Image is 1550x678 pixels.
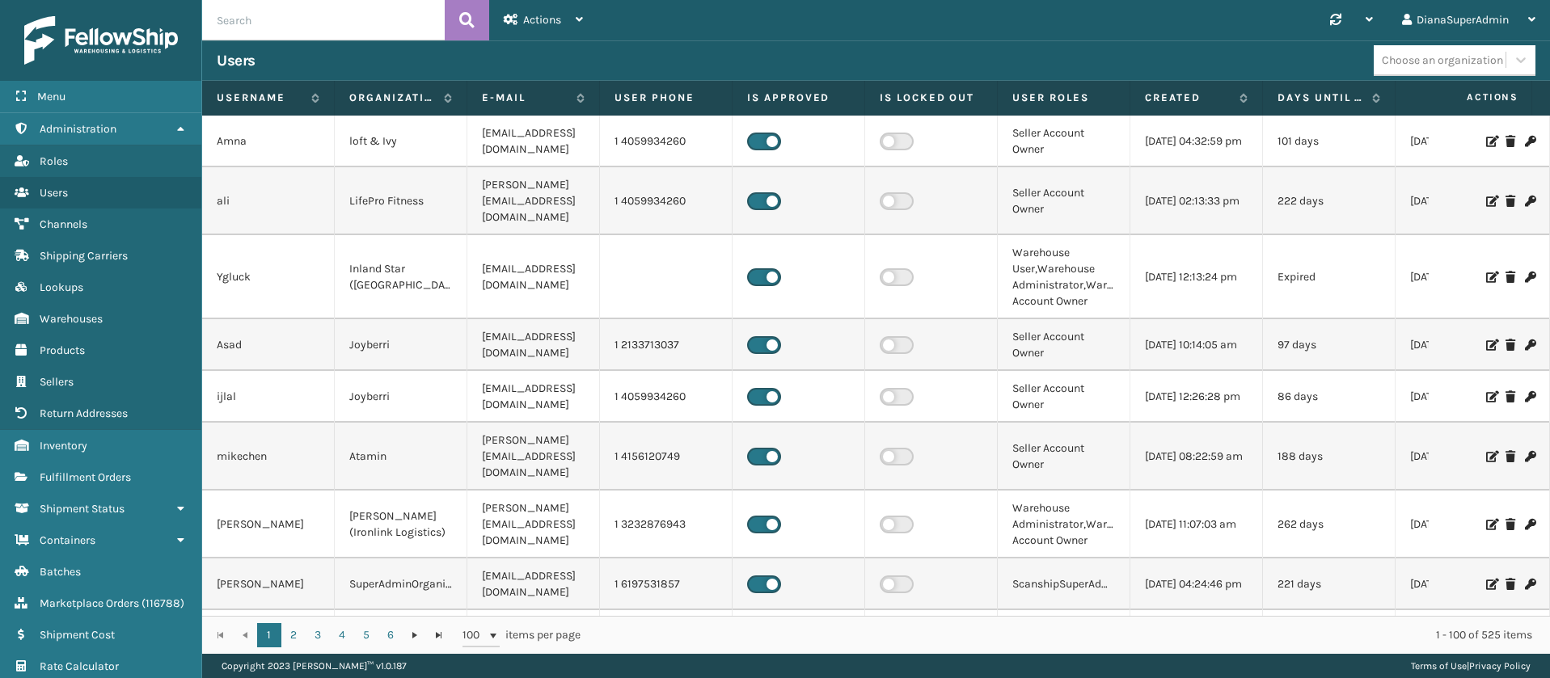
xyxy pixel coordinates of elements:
td: Ygluck [202,235,335,319]
i: Change Password [1525,196,1535,207]
a: Go to the next page [403,623,427,647]
td: smiller [202,610,335,662]
i: Delete [1506,136,1515,147]
i: Change Password [1525,579,1535,590]
i: Delete [1506,339,1515,351]
td: 1 2133713037 [600,319,733,371]
i: Change Password [1525,519,1535,530]
i: Edit [1486,196,1496,207]
td: [PERSON_NAME] [202,491,335,558]
label: Is Locked Out [880,91,982,105]
span: Go to the last page [433,629,446,642]
td: [DATE] 12:21:44 pm [1396,610,1528,662]
i: Edit [1486,391,1496,402]
td: 188 days [1263,423,1396,491]
span: Fulfillment Orders [40,470,131,484]
span: Shipment Status [40,502,125,516]
i: Edit [1486,272,1496,283]
i: Delete [1506,451,1515,462]
td: 1 7325519129 [600,610,733,662]
span: Inventory [40,439,87,453]
td: [DATE] 12:13:24 pm [1130,235,1263,319]
td: mikechen [202,423,335,491]
td: [EMAIL_ADDRESS][DOMAIN_NAME] [467,558,600,610]
div: | [1411,654,1531,678]
td: [DATE] 06:59:09 am [1396,319,1528,371]
label: E-mail [482,91,568,105]
i: Delete [1506,272,1515,283]
span: Lookups [40,280,83,294]
span: 100 [462,627,487,643]
label: User phone [615,91,717,105]
i: Edit [1486,519,1496,530]
td: [DATE] 12:26:28 pm [1130,371,1263,423]
td: 86 days [1263,371,1396,423]
a: 5 [354,623,378,647]
label: Organization [349,91,436,105]
i: Delete [1506,519,1515,530]
td: Expired [1263,235,1396,319]
a: 1 [257,623,281,647]
div: 1 - 100 of 525 items [603,627,1532,643]
a: Go to the last page [427,623,451,647]
td: 97 days [1263,319,1396,371]
td: Warehouse User,Warehouse Administrator,Warehouse Account Owner [998,235,1130,319]
label: Username [217,91,303,105]
a: 6 [378,623,403,647]
label: User Roles [1012,91,1115,105]
td: [DATE] 07:03:44 pm [1396,371,1528,423]
span: Return Addresses [40,406,128,420]
td: [PERSON_NAME][EMAIL_ADDRESS][DOMAIN_NAME] [467,167,600,235]
td: ali [202,167,335,235]
td: 262 days [1263,491,1396,558]
td: ScanshipSuperAdministrator [998,558,1130,610]
td: [EMAIL_ADDRESS][DOMAIN_NAME] [467,235,600,319]
td: Amna [202,116,335,167]
div: Choose an organization [1382,52,1503,69]
a: 4 [330,623,354,647]
td: [DATE] 08:35:13 am [1396,116,1528,167]
td: 1 6197531857 [600,558,733,610]
td: Seller Account Owner [998,319,1130,371]
a: 2 [281,623,306,647]
td: Seller Account Owner [998,610,1130,662]
label: Days until password expires [1278,91,1364,105]
i: Change Password [1525,451,1535,462]
td: 1 3232876943 [600,491,733,558]
a: 3 [306,623,330,647]
td: [EMAIL_ADDRESS][DOMAIN_NAME] [467,610,600,662]
td: Seller Account Owner [998,371,1130,423]
td: Joyberri [335,371,467,423]
td: LifePro Fitness [335,167,467,235]
td: Seller Account Owner [998,167,1130,235]
span: Warehouses [40,312,103,326]
i: Change Password [1525,136,1535,147]
td: [PERSON_NAME] Brands [335,610,467,662]
td: Seller Account Owner [998,116,1130,167]
p: Copyright 2023 [PERSON_NAME]™ v 1.0.187 [222,654,407,678]
td: [PERSON_NAME][EMAIL_ADDRESS][DOMAIN_NAME] [467,491,600,558]
td: [DATE] 12:51:04 pm [1130,610,1263,662]
td: Asad [202,319,335,371]
td: [DATE] 04:24:46 pm [1130,558,1263,610]
span: Actions [523,13,561,27]
label: Is Approved [747,91,850,105]
span: Marketplace Orders [40,596,139,610]
label: Last Seen [1410,91,1497,105]
i: Change Password [1525,272,1535,283]
td: loft & Ivy [335,116,467,167]
td: [DATE] 03:10:30 pm [1396,423,1528,491]
td: SuperAdminOrganization [335,558,467,610]
td: Inland Star ([GEOGRAPHIC_DATA]) [335,235,467,319]
td: [DATE] 11:07:03 am [1130,491,1263,558]
td: 1 4059934260 [600,167,733,235]
span: Channels [40,217,87,231]
i: Edit [1486,579,1496,590]
td: [EMAIL_ADDRESS][DOMAIN_NAME] [467,319,600,371]
td: [DATE] 04:32:59 pm [1130,116,1263,167]
span: Products [40,343,85,357]
td: [DATE] 08:22:59 am [1130,423,1263,491]
td: [EMAIL_ADDRESS][DOMAIN_NAME] [467,116,600,167]
span: Shipment Cost [40,628,115,642]
td: [DATE] 05:10:31 pm [1396,558,1528,610]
